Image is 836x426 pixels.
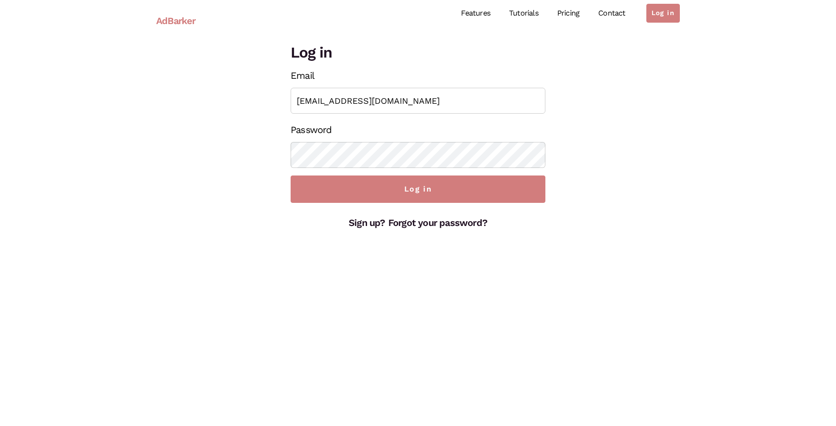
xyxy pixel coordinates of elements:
[291,67,314,84] label: Email
[388,217,487,228] a: Forgot your password?
[291,42,545,63] h2: Log in
[291,121,332,138] label: Password
[156,10,196,32] a: AdBarker
[291,175,545,203] input: Log in
[646,4,680,23] a: Log in
[349,217,385,228] a: Sign up?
